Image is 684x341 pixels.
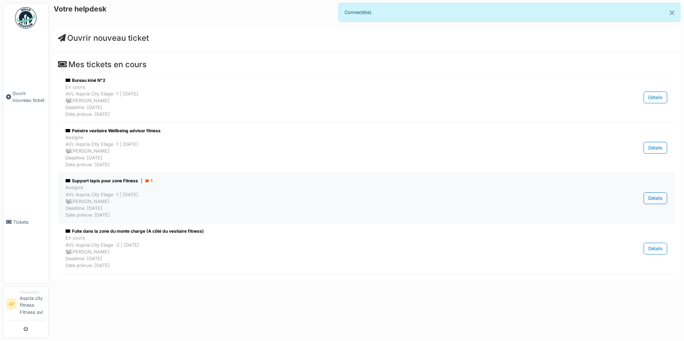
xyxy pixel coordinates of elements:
[64,176,669,220] a: Support tapis pour zone Fitness| 1 AssignéAVL-Aspria City Etage -1 | [DATE] [PERSON_NAME]Deadline...
[58,60,675,69] h4: Mes tickets en cours
[13,90,45,104] span: Ouvrir nouveau ticket
[15,7,36,29] img: Badge_color-CXgf-gQk.svg
[64,126,669,170] a: Peindre vestiaire Wellbeing advisor fitness AssignéAVL-Aspria City Etage -1 | [DATE] [PERSON_NAME...
[58,33,149,43] a: Ouvrir nouveau ticket
[65,77,580,84] div: Bureau kiné N°2
[644,192,667,204] div: Détails
[13,219,45,226] span: Tickets
[20,290,45,295] div: Demandeur
[65,234,580,269] div: En cours AVL-Aspria City Etage -2 | [DATE] [PERSON_NAME] Deadline: [DATE] Date prévue: [DATE]
[54,5,107,13] h6: Votre helpdesk
[145,178,152,184] div: 1
[3,161,48,283] a: Tickets
[65,128,580,134] div: Peindre vestiaire Wellbeing advisor fitness
[3,33,48,161] a: Ouvrir nouveau ticket
[65,184,580,218] div: Assigné AVL-Aspria City Etage -1 | [DATE] [PERSON_NAME] Deadline: [DATE] Date prévue: [DATE]
[20,290,45,318] li: Aspria city fitness Fitness avl
[338,3,680,22] div: Connecté(e).
[65,228,580,234] div: Fuite dans la zone du monte charge (A côté du vestiaire fitness)
[141,178,142,184] span: |
[644,243,667,254] div: Détails
[65,84,580,118] div: En cours AVL-Aspria City Etage -1 | [DATE] [PERSON_NAME] Deadline: [DATE] Date prévue: [DATE]
[64,226,669,271] a: Fuite dans la zone du monte charge (A côté du vestiaire fitness) En coursAVL-Aspria City Etage -2...
[6,298,17,309] li: AF
[6,290,45,320] a: AF DemandeurAspria city fitness Fitness avl
[644,142,667,154] div: Détails
[644,92,667,103] div: Détails
[65,178,580,184] div: Support tapis pour zone Fitness
[664,3,680,22] button: Close
[65,134,580,168] div: Assigné AVL-Aspria City Etage -1 | [DATE] [PERSON_NAME] Deadline: [DATE] Date prévue: [DATE]
[64,75,669,120] a: Bureau kiné N°2 En coursAVL-Aspria City Etage -1 | [DATE] [PERSON_NAME]Deadline: [DATE]Date prévu...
